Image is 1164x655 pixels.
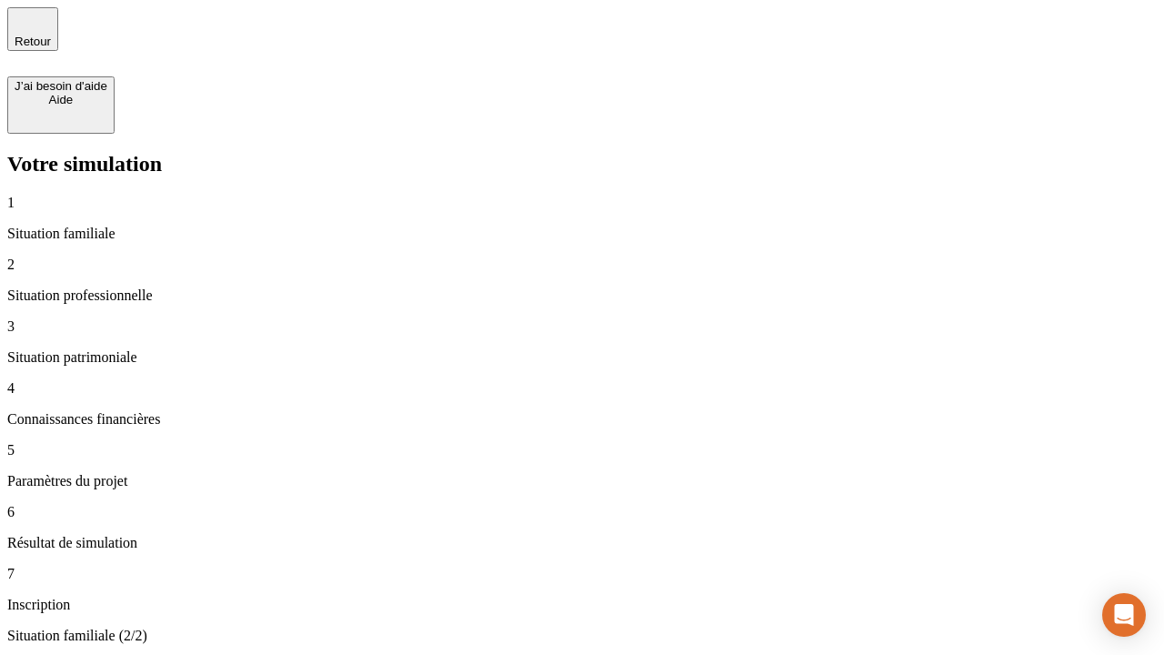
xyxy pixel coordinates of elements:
[15,93,107,106] div: Aide
[7,566,1157,582] p: 7
[7,473,1157,489] p: Paramètres du projet
[7,380,1157,397] p: 4
[7,318,1157,335] p: 3
[15,35,51,48] span: Retour
[15,79,107,93] div: J’ai besoin d'aide
[7,504,1157,520] p: 6
[1102,593,1146,637] div: Open Intercom Messenger
[7,226,1157,242] p: Situation familiale
[7,628,1157,644] p: Situation familiale (2/2)
[7,152,1157,176] h2: Votre simulation
[7,442,1157,458] p: 5
[7,7,58,51] button: Retour
[7,411,1157,428] p: Connaissances financières
[7,597,1157,613] p: Inscription
[7,349,1157,366] p: Situation patrimoniale
[7,257,1157,273] p: 2
[7,535,1157,551] p: Résultat de simulation
[7,76,115,134] button: J’ai besoin d'aideAide
[7,195,1157,211] p: 1
[7,287,1157,304] p: Situation professionnelle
